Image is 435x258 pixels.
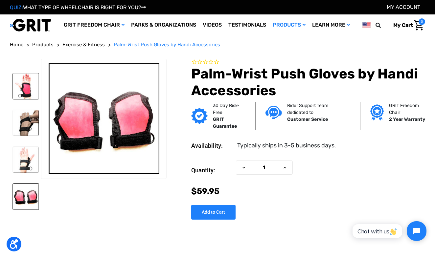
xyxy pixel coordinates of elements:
[191,108,208,124] img: GRIT Guarantee
[287,117,328,122] strong: Customer Service
[114,42,220,48] span: Palm-Wrist Push Gloves by Handi Accessories
[419,18,425,25] span: 0
[62,41,105,49] a: Exercise & Fitness
[191,66,425,99] h1: Palm-Wrist Push Gloves by Handi Accessories
[389,117,425,122] strong: 2 Year Warranty
[287,102,350,116] p: Rider Support Team dedicated to
[13,110,39,136] img: Palm-Wrist Push Gloves by Handi Accessories
[10,4,23,11] span: QUIZ:
[269,14,309,36] a: Products
[128,14,199,36] a: Parks & Organizations
[370,104,384,121] img: Grit freedom
[114,41,220,49] a: Palm-Wrist Push Gloves by Handi Accessories
[414,20,424,31] img: Cart
[213,102,246,116] p: 30 Day Risk-Free
[191,161,233,180] label: Quantity:
[32,41,54,49] a: Products
[378,18,388,32] input: Search
[199,14,225,36] a: Videos
[388,18,425,32] a: Cart with 0 items
[362,21,371,29] img: us.png
[10,42,23,48] span: Home
[191,205,236,220] input: Add to Cart
[32,42,54,48] span: Products
[13,73,39,99] img: Palm-Wrist Push Gloves by Handi Accessories
[393,22,413,28] span: My Cart
[237,141,336,150] dd: Typically ships in 3-5 business days.
[213,117,237,129] strong: GRIT Guarantee
[191,59,425,66] span: Rated 0.0 out of 5 stars 0 reviews
[345,216,432,247] iframe: Tidio Chat
[13,147,39,173] img: Palm-Wrist Push Gloves by Handi Accessories
[389,102,427,116] p: GRIT Freedom Chair
[13,183,39,209] img: Palm-Wrist Push Gloves by Handi Accessories
[62,42,105,48] span: Exercise & Fitness
[10,4,146,11] a: QUIZ:WHAT TYPE OF WHEELCHAIR IS RIGHT FOR YOU?
[191,141,233,150] dt: Availability:
[387,4,420,10] a: Account
[41,63,166,174] img: Palm-Wrist Push Gloves by Handi Accessories
[10,41,425,49] nav: Breadcrumb
[265,106,282,119] img: Customer service
[60,14,128,36] a: GRIT Freedom Chair
[309,14,353,36] a: Learn More
[191,186,219,196] span: $59.95
[10,18,51,32] img: GRIT All-Terrain Wheelchair and Mobility Equipment
[225,14,269,36] a: Testimonials
[10,41,23,49] a: Home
